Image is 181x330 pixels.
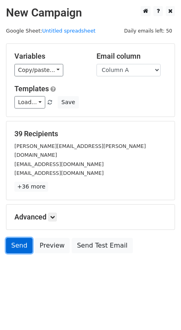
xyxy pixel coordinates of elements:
[58,96,78,109] button: Save
[6,28,96,34] small: Google Sheet:
[14,129,167,138] h5: 39 Recipients
[6,6,175,20] h2: New Campaign
[14,52,84,61] h5: Variables
[121,27,175,35] span: Daily emails left: 50
[14,182,48,192] a: +36 more
[14,96,45,109] a: Load...
[14,170,104,176] small: [EMAIL_ADDRESS][DOMAIN_NAME]
[42,28,95,34] a: Untitled spreadsheet
[97,52,167,61] h5: Email column
[14,143,146,158] small: [PERSON_NAME][EMAIL_ADDRESS][PERSON_NAME][DOMAIN_NAME]
[6,238,32,253] a: Send
[121,28,175,34] a: Daily emails left: 50
[34,238,70,253] a: Preview
[14,64,63,76] a: Copy/paste...
[14,213,167,221] h5: Advanced
[72,238,133,253] a: Send Test Email
[14,84,49,93] a: Templates
[141,291,181,330] iframe: Chat Widget
[14,161,104,167] small: [EMAIL_ADDRESS][DOMAIN_NAME]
